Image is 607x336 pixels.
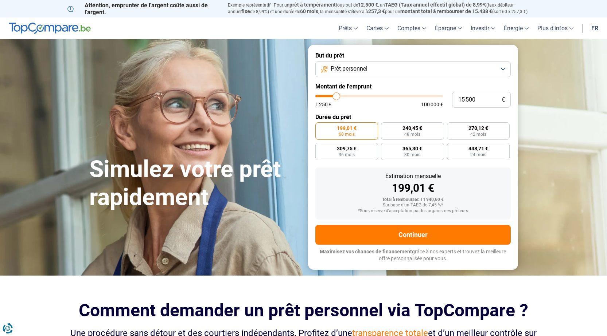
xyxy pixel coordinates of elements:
span: 60 mois [339,132,355,137]
a: Comptes [393,17,431,39]
span: prêt à tempérament [289,2,336,8]
a: fr [587,17,603,39]
a: Énergie [499,17,533,39]
a: Cartes [362,17,393,39]
span: TAEG (Taux annuel effectif global) de 8,99% [385,2,486,8]
span: 12.500 € [358,2,378,8]
label: But du prêt [315,52,511,59]
span: 100 000 € [421,102,443,107]
a: Épargne [431,17,466,39]
span: Maximisez vos chances de financement [320,249,412,254]
span: 24 mois [470,153,486,157]
a: Plus d'infos [533,17,578,39]
a: Prêts [334,17,362,39]
h2: Comment demander un prêt personnel via TopCompare ? [67,300,540,320]
label: Montant de l'emprunt [315,83,511,90]
div: Estimation mensuelle [321,173,505,179]
span: 1 250 € [315,102,332,107]
button: Prêt personnel [315,61,511,77]
h1: Simulez votre prêt rapidement [89,155,299,212]
span: 240,45 € [402,126,422,131]
div: *Sous réserve d'acceptation par les organismes prêteurs [321,209,505,214]
button: Continuer [315,225,511,245]
span: 48 mois [404,132,420,137]
div: 199,01 € [321,183,505,194]
span: montant total à rembourser de 15.438 € [400,8,492,14]
a: Investir [466,17,499,39]
span: 42 mois [470,132,486,137]
p: grâce à nos experts et trouvez la meilleure offre personnalisée pour vous. [315,248,511,262]
span: € [502,97,505,103]
span: Prêt personnel [331,65,367,73]
span: 199,01 € [337,126,357,131]
span: 309,75 € [337,146,357,151]
span: 365,30 € [402,146,422,151]
p: Attention, emprunter de l'argent coûte aussi de l'argent. [67,2,219,16]
p: Exemple représentatif : Pour un tous but de , un (taux débiteur annuel de 8,99%) et une durée de ... [228,2,540,15]
span: 60 mois [300,8,318,14]
span: 448,71 € [468,146,488,151]
div: Total à rembourser: 11 940,60 € [321,197,505,202]
div: Sur base d'un TAEG de 7,45 %* [321,203,505,208]
span: 270,12 € [468,126,488,131]
span: fixe [241,8,250,14]
span: 30 mois [404,153,420,157]
span: 257,3 € [368,8,385,14]
img: TopCompare [9,23,91,34]
label: Durée du prêt [315,114,511,120]
span: 36 mois [339,153,355,157]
